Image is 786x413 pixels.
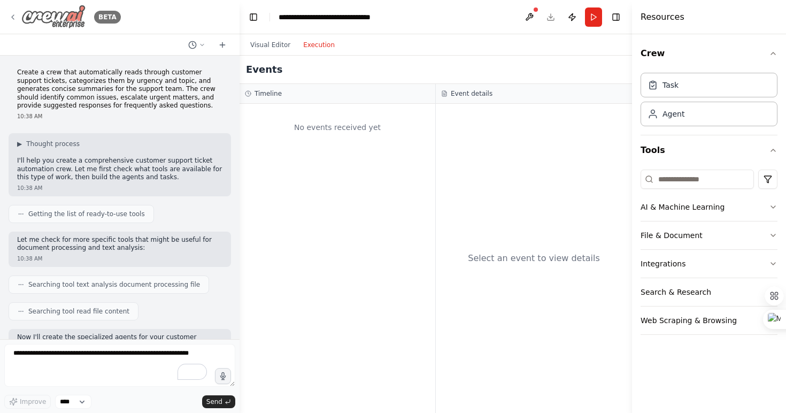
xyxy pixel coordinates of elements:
[17,236,222,253] p: Let me check for more specific tools that might be useful for document processing and text analysis:
[202,395,235,408] button: Send
[17,184,222,192] div: 10:38 AM
[468,252,600,265] div: Select an event to view details
[17,255,222,263] div: 10:38 AM
[297,39,341,51] button: Execution
[662,109,684,119] div: Agent
[608,10,623,25] button: Hide right sidebar
[17,140,22,148] span: ▶
[641,11,684,24] h4: Resources
[17,333,222,350] p: Now I'll create the specialized agents for your customer support automation crew:
[214,39,231,51] button: Start a new chat
[245,109,430,146] div: No events received yet
[4,395,51,409] button: Improve
[26,140,80,148] span: Thought process
[17,157,222,182] p: I'll help you create a comprehensive customer support ticket automation crew. Let me first check ...
[246,62,282,77] h2: Events
[206,397,222,406] span: Send
[215,368,231,384] button: Click to speak your automation idea
[641,68,777,135] div: Crew
[641,135,777,165] button: Tools
[641,250,777,278] button: Integrations
[21,5,86,29] img: Logo
[279,12,399,22] nav: breadcrumb
[641,165,777,343] div: Tools
[20,397,46,406] span: Improve
[255,89,282,98] h3: Timeline
[641,307,777,334] button: Web Scraping & Browsing
[17,68,222,110] p: Create a crew that automatically reads through customer support tickets, categorizes them by urge...
[28,210,145,218] span: Getting the list of ready-to-use tools
[451,89,492,98] h3: Event details
[641,221,777,249] button: File & Document
[244,39,297,51] button: Visual Editor
[94,11,121,24] div: BETA
[662,80,679,90] div: Task
[641,39,777,68] button: Crew
[17,140,80,148] button: ▶Thought process
[28,307,129,316] span: Searching tool read file content
[184,39,210,51] button: Switch to previous chat
[28,280,200,289] span: Searching tool text analysis document processing file
[246,10,261,25] button: Hide left sidebar
[17,112,222,120] div: 10:38 AM
[641,278,777,306] button: Search & Research
[641,193,777,221] button: AI & Machine Learning
[4,344,235,387] textarea: To enrich screen reader interactions, please activate Accessibility in Grammarly extension settings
